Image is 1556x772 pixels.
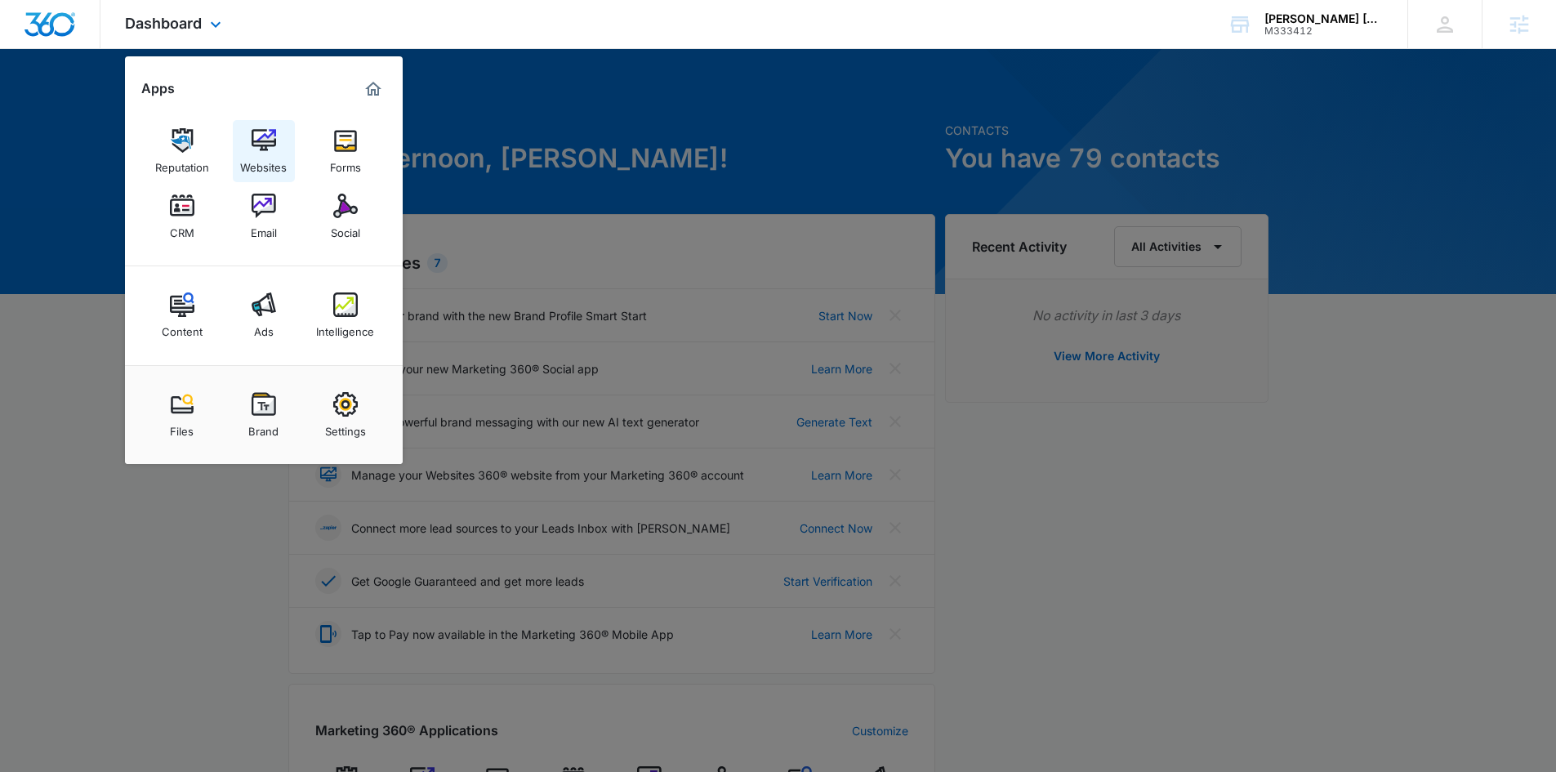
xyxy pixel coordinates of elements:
a: Files [151,384,213,446]
a: Brand [233,384,295,446]
div: Reputation [155,153,209,174]
a: Content [151,284,213,346]
a: Ads [233,284,295,346]
div: Forms [330,153,361,174]
div: Ads [254,317,274,338]
div: Intelligence [316,317,374,338]
a: Settings [314,384,377,446]
a: Intelligence [314,284,377,346]
a: CRM [151,185,213,248]
div: Content [162,317,203,338]
span: Dashboard [125,15,202,32]
div: Social [331,218,360,239]
div: CRM [170,218,194,239]
a: Social [314,185,377,248]
a: Email [233,185,295,248]
div: account id [1264,25,1384,37]
div: account name [1264,12,1384,25]
a: Marketing 360® Dashboard [360,76,386,102]
a: Websites [233,120,295,182]
div: Email [251,218,277,239]
h2: Apps [141,81,175,96]
div: Brand [248,417,279,438]
div: Settings [325,417,366,438]
div: Websites [240,153,287,174]
div: Files [170,417,194,438]
a: Forms [314,120,377,182]
a: Reputation [151,120,213,182]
